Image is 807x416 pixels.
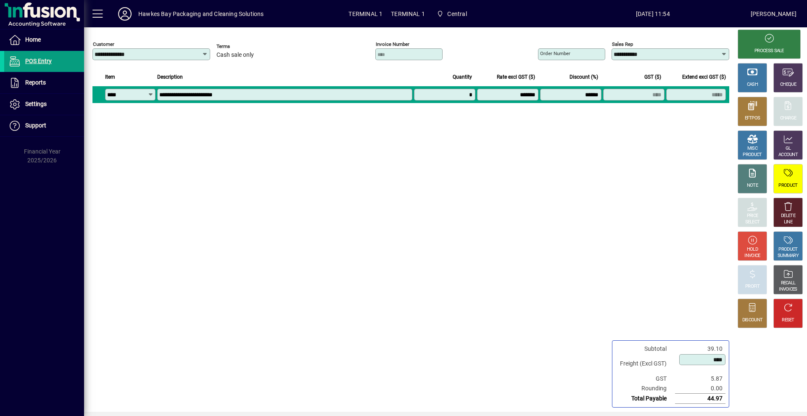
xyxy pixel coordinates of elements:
div: MISC [747,146,757,152]
div: Hawkes Bay Packaging and Cleaning Solutions [138,7,264,21]
span: Central [433,6,470,21]
div: SUMMARY [778,253,799,259]
mat-label: Order number [540,50,570,56]
mat-label: Customer [93,41,114,47]
div: INVOICE [744,253,760,259]
div: PROFIT [745,284,760,290]
a: Home [4,29,84,50]
div: PRODUCT [778,246,797,253]
a: Support [4,115,84,136]
td: Total Payable [616,394,675,404]
td: Rounding [616,384,675,394]
div: NOTE [747,183,758,189]
span: TERMINAL 1 [391,7,425,21]
a: Reports [4,72,84,93]
div: PRICE [747,213,758,219]
span: POS Entry [25,58,52,64]
mat-label: Sales rep [612,41,633,47]
td: 44.97 [675,394,725,404]
span: Extend excl GST ($) [682,72,726,82]
span: [DATE] 11:54 [555,7,751,21]
span: Reports [25,79,46,86]
div: ACCOUNT [778,152,798,158]
span: Quantity [453,72,472,82]
td: Freight (Excl GST) [616,354,675,374]
td: 5.87 [675,374,725,384]
td: GST [616,374,675,384]
span: Central [447,7,467,21]
span: TERMINAL 1 [348,7,382,21]
span: Description [157,72,183,82]
mat-label: Invoice number [376,41,409,47]
span: Cash sale only [216,52,254,58]
div: INVOICES [779,286,797,293]
div: DISCOUNT [742,317,762,323]
a: Settings [4,94,84,115]
div: GL [786,146,791,152]
span: Rate excl GST ($) [497,72,535,82]
span: GST ($) [644,72,661,82]
span: Item [105,72,115,82]
div: RESET [782,317,794,323]
div: LINE [784,219,792,225]
div: EFTPOS [745,115,760,122]
span: Home [25,36,41,43]
td: 0.00 [675,384,725,394]
div: PRODUCT [778,183,797,189]
div: CASH [747,82,758,88]
span: Settings [25,101,47,107]
span: Terms [216,44,267,49]
span: Discount (%) [570,72,598,82]
td: 39.10 [675,344,725,354]
button: Profile [111,6,138,21]
div: [PERSON_NAME] [751,7,796,21]
td: Subtotal [616,344,675,354]
div: SELECT [745,219,760,225]
div: PROCESS SALE [754,48,784,54]
div: CHARGE [780,115,796,122]
span: Support [25,122,46,129]
div: PRODUCT [743,152,762,158]
div: CHEQUE [780,82,796,88]
div: DELETE [781,213,795,219]
div: HOLD [747,246,758,253]
div: RECALL [781,280,796,286]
